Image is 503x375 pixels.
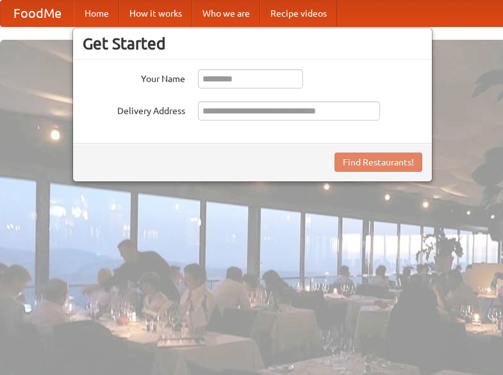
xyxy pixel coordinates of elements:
[119,1,192,26] a: How it works
[260,1,337,26] a: Recipe videos
[83,101,185,117] label: Delivery Address
[192,1,260,26] a: Who we are
[334,153,422,172] button: Find Restaurants!
[83,69,185,85] label: Your Name
[1,1,74,26] a: FoodMe
[83,34,422,53] h3: Get Started
[74,1,119,26] a: Home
